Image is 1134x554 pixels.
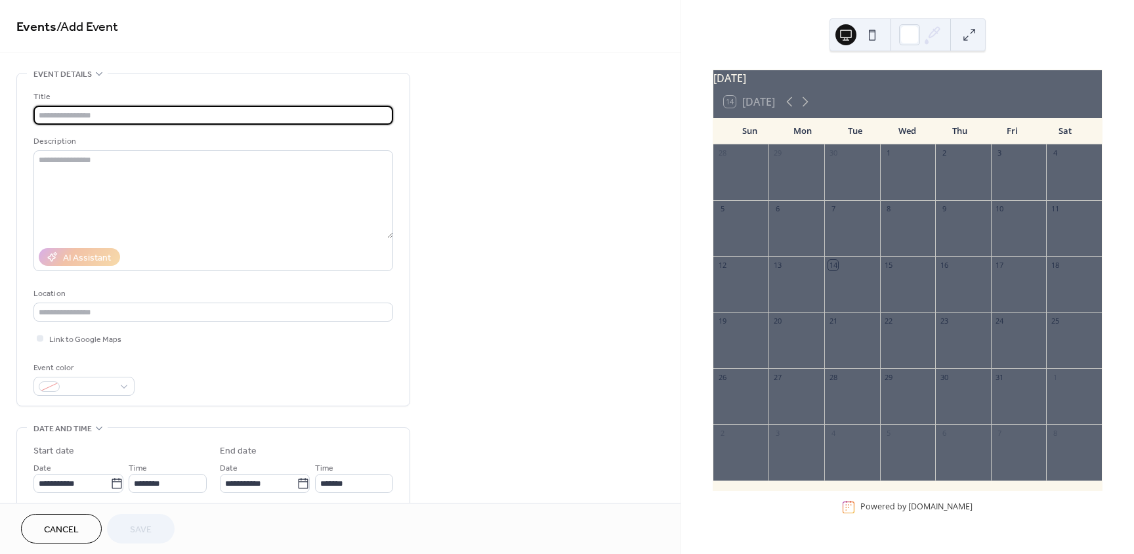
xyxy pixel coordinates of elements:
[1050,372,1060,382] div: 1
[33,90,390,104] div: Title
[995,204,1005,214] div: 10
[934,118,986,144] div: Thu
[884,372,894,382] div: 29
[908,501,973,513] a: [DOMAIN_NAME]
[220,444,257,458] div: End date
[860,501,973,513] div: Powered by
[129,461,147,475] span: Time
[828,372,838,382] div: 28
[33,135,390,148] div: Description
[776,118,829,144] div: Mon
[724,118,776,144] div: Sun
[1050,204,1060,214] div: 11
[884,260,894,270] div: 15
[939,372,949,382] div: 30
[717,428,727,438] div: 2
[772,372,782,382] div: 27
[33,461,51,475] span: Date
[828,316,838,326] div: 21
[884,428,894,438] div: 5
[884,148,894,158] div: 1
[21,514,102,543] button: Cancel
[995,148,1005,158] div: 3
[881,118,934,144] div: Wed
[16,14,56,40] a: Events
[56,14,118,40] span: / Add Event
[772,148,782,158] div: 29
[717,260,727,270] div: 12
[939,316,949,326] div: 23
[828,428,838,438] div: 4
[828,204,838,214] div: 7
[939,260,949,270] div: 16
[717,316,727,326] div: 19
[772,204,782,214] div: 6
[772,428,782,438] div: 3
[49,333,121,347] span: Link to Google Maps
[1039,118,1091,144] div: Sat
[713,70,1102,86] div: [DATE]
[939,204,949,214] div: 9
[1050,260,1060,270] div: 18
[717,148,727,158] div: 28
[1050,148,1060,158] div: 4
[828,148,838,158] div: 30
[939,428,949,438] div: 6
[33,361,132,375] div: Event color
[315,461,333,475] span: Time
[33,287,390,301] div: Location
[995,428,1005,438] div: 7
[884,204,894,214] div: 8
[33,444,74,458] div: Start date
[1050,428,1060,438] div: 8
[44,523,79,537] span: Cancel
[33,68,92,81] span: Event details
[220,461,238,475] span: Date
[1050,316,1060,326] div: 25
[995,372,1005,382] div: 31
[884,316,894,326] div: 22
[772,316,782,326] div: 20
[828,260,838,270] div: 14
[986,118,1039,144] div: Fri
[995,316,1005,326] div: 24
[717,204,727,214] div: 5
[33,422,92,436] span: Date and time
[939,148,949,158] div: 2
[772,260,782,270] div: 13
[995,260,1005,270] div: 17
[829,118,881,144] div: Tue
[717,372,727,382] div: 26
